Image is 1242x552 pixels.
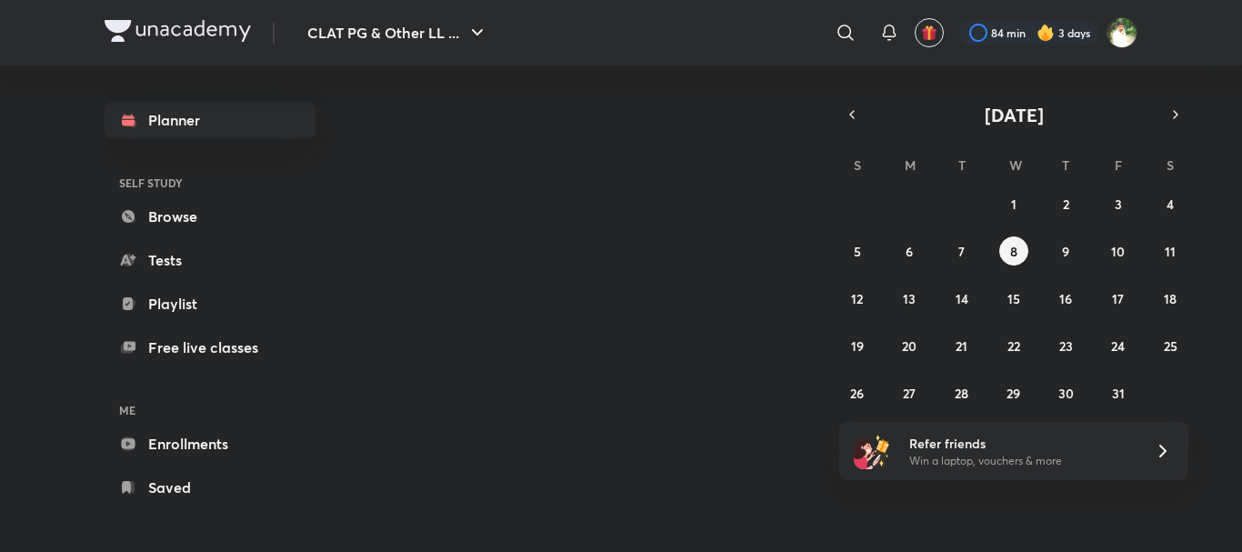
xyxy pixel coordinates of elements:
a: Playlist [105,286,316,322]
abbr: Thursday [1062,156,1069,174]
a: Planner [105,102,316,138]
abbr: October 19, 2025 [851,337,864,355]
button: October 18, 2025 [1156,284,1185,313]
abbr: Friday [1115,156,1122,174]
abbr: October 18, 2025 [1164,290,1177,307]
abbr: Saturday [1167,156,1174,174]
img: streak [1037,24,1055,42]
abbr: October 25, 2025 [1164,337,1177,355]
button: October 9, 2025 [1051,236,1080,266]
button: avatar [915,18,944,47]
abbr: October 29, 2025 [1007,385,1020,402]
abbr: October 20, 2025 [902,337,916,355]
button: October 26, 2025 [843,378,872,407]
abbr: October 7, 2025 [958,243,965,260]
abbr: October 3, 2025 [1115,196,1122,213]
h6: SELF STUDY [105,167,316,198]
button: October 15, 2025 [999,284,1028,313]
abbr: October 24, 2025 [1111,337,1125,355]
abbr: October 2, 2025 [1063,196,1069,213]
a: Free live classes [105,329,316,366]
button: October 17, 2025 [1104,284,1133,313]
abbr: October 14, 2025 [956,290,968,307]
img: avatar [921,25,937,41]
abbr: October 4, 2025 [1167,196,1174,213]
button: October 8, 2025 [999,236,1028,266]
button: October 25, 2025 [1156,331,1185,360]
button: October 3, 2025 [1104,189,1133,218]
img: Company Logo [105,20,251,42]
button: October 29, 2025 [999,378,1028,407]
abbr: October 12, 2025 [851,290,863,307]
abbr: October 26, 2025 [850,385,864,402]
abbr: Monday [905,156,916,174]
button: October 10, 2025 [1104,236,1133,266]
button: October 6, 2025 [895,236,924,266]
button: October 31, 2025 [1104,378,1133,407]
p: Win a laptop, vouchers & more [909,453,1133,469]
button: October 5, 2025 [843,236,872,266]
button: October 13, 2025 [895,284,924,313]
a: Company Logo [105,20,251,46]
abbr: October 6, 2025 [906,243,913,260]
img: referral [854,433,890,469]
h6: ME [105,395,316,426]
abbr: October 23, 2025 [1059,337,1073,355]
button: October 16, 2025 [1051,284,1080,313]
abbr: October 10, 2025 [1111,243,1125,260]
abbr: October 27, 2025 [903,385,916,402]
a: Tests [105,242,316,278]
button: October 20, 2025 [895,331,924,360]
button: October 30, 2025 [1051,378,1080,407]
button: October 2, 2025 [1051,189,1080,218]
button: October 11, 2025 [1156,236,1185,266]
abbr: October 5, 2025 [854,243,861,260]
button: October 22, 2025 [999,331,1028,360]
a: Saved [105,469,316,506]
abbr: October 13, 2025 [903,290,916,307]
abbr: October 9, 2025 [1062,243,1069,260]
abbr: October 15, 2025 [1007,290,1020,307]
abbr: October 30, 2025 [1058,385,1074,402]
button: October 21, 2025 [947,331,977,360]
button: October 7, 2025 [947,236,977,266]
abbr: October 17, 2025 [1112,290,1124,307]
button: October 24, 2025 [1104,331,1133,360]
button: [DATE] [865,102,1163,127]
abbr: October 8, 2025 [1010,243,1017,260]
button: October 12, 2025 [843,284,872,313]
abbr: October 31, 2025 [1112,385,1125,402]
abbr: October 22, 2025 [1007,337,1020,355]
abbr: October 11, 2025 [1165,243,1176,260]
img: Harshal Jadhao [1107,17,1137,48]
button: October 27, 2025 [895,378,924,407]
button: October 28, 2025 [947,378,977,407]
button: October 23, 2025 [1051,331,1080,360]
abbr: Sunday [854,156,861,174]
h6: Refer friends [909,434,1133,453]
abbr: October 28, 2025 [955,385,968,402]
button: October 19, 2025 [843,331,872,360]
button: October 4, 2025 [1156,189,1185,218]
abbr: October 21, 2025 [956,337,967,355]
button: CLAT PG & Other LL ... [296,15,499,51]
a: Enrollments [105,426,316,462]
abbr: October 1, 2025 [1011,196,1017,213]
button: October 1, 2025 [999,189,1028,218]
span: [DATE] [985,103,1044,127]
a: Browse [105,198,316,235]
button: October 14, 2025 [947,284,977,313]
abbr: October 16, 2025 [1059,290,1072,307]
abbr: Wednesday [1009,156,1022,174]
abbr: Tuesday [958,156,966,174]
